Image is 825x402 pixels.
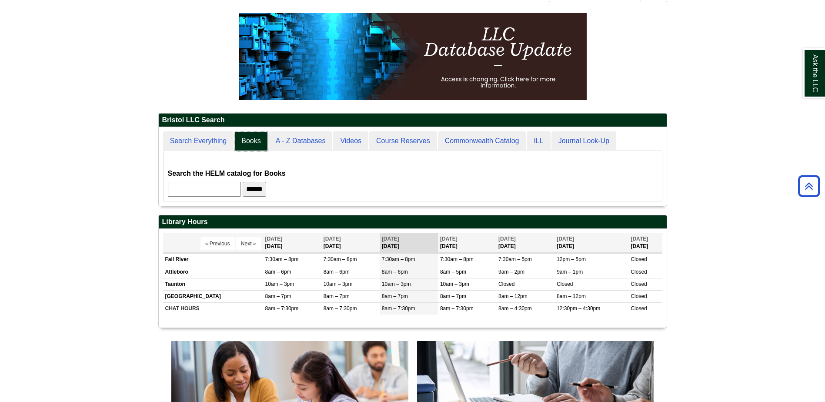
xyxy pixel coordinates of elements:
[163,266,263,278] td: Attleboro
[382,281,411,287] span: 10am – 3pm
[321,233,380,253] th: [DATE]
[200,237,235,250] button: « Previous
[557,281,573,287] span: Closed
[380,233,438,253] th: [DATE]
[498,269,524,275] span: 9am – 2pm
[631,281,647,287] span: Closed
[382,305,415,312] span: 8am – 7:30pm
[168,167,286,180] label: Search the HELM catalog for Books
[265,269,291,275] span: 8am – 6pm
[382,256,415,262] span: 7:30am – 8pm
[324,269,350,275] span: 8am – 6pm
[369,131,437,151] a: Course Reserves
[631,293,647,299] span: Closed
[265,305,299,312] span: 8am – 7:30pm
[498,305,532,312] span: 8am – 4:30pm
[163,302,263,315] td: CHAT HOURS
[265,293,291,299] span: 8am – 7pm
[163,290,263,302] td: [GEOGRAPHIC_DATA]
[498,236,516,242] span: [DATE]
[631,236,648,242] span: [DATE]
[324,236,341,242] span: [DATE]
[440,305,474,312] span: 8am – 7:30pm
[265,236,283,242] span: [DATE]
[382,269,408,275] span: 8am – 6pm
[440,281,469,287] span: 10am – 3pm
[628,233,662,253] th: [DATE]
[265,281,294,287] span: 10am – 3pm
[324,293,350,299] span: 8am – 7pm
[333,131,368,151] a: Videos
[557,305,600,312] span: 12:30pm – 4:30pm
[263,233,321,253] th: [DATE]
[554,233,628,253] th: [DATE]
[440,269,466,275] span: 8am – 5pm
[168,155,658,197] div: Books
[557,236,574,242] span: [DATE]
[438,131,526,151] a: Commonwealth Catalog
[631,256,647,262] span: Closed
[236,237,261,250] button: Next »
[498,281,514,287] span: Closed
[551,131,616,151] a: Journal Look-Up
[234,131,267,151] a: Books
[159,114,667,127] h2: Bristol LLC Search
[324,281,353,287] span: 10am – 3pm
[269,131,333,151] a: A - Z Databases
[795,180,823,192] a: Back to Top
[557,256,586,262] span: 12pm – 5pm
[496,233,554,253] th: [DATE]
[324,256,357,262] span: 7:30am – 8pm
[440,293,466,299] span: 8am – 7pm
[498,293,528,299] span: 8am – 12pm
[163,278,263,290] td: Taunton
[631,269,647,275] span: Closed
[324,305,357,312] span: 8am – 7:30pm
[440,256,474,262] span: 7:30am – 8pm
[163,131,234,151] a: Search Everything
[557,293,586,299] span: 8am – 12pm
[631,305,647,312] span: Closed
[498,256,532,262] span: 7:30am – 5pm
[440,236,458,242] span: [DATE]
[382,293,408,299] span: 8am – 7pm
[265,256,299,262] span: 7:30am – 8pm
[239,13,587,100] img: HTML tutorial
[438,233,496,253] th: [DATE]
[382,236,399,242] span: [DATE]
[557,269,583,275] span: 9am – 1pm
[159,215,667,229] h2: Library Hours
[163,254,263,266] td: Fall River
[527,131,550,151] a: ILL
